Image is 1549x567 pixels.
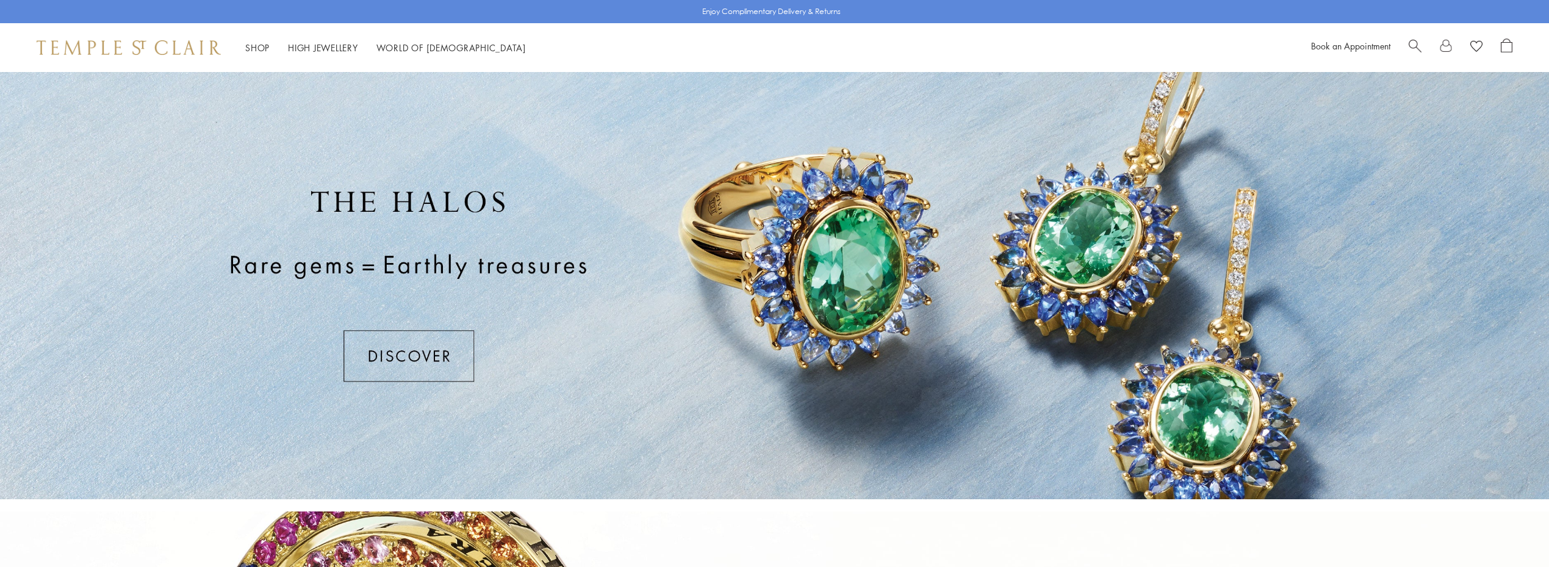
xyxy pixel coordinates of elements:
[1501,38,1512,57] a: Open Shopping Bag
[245,40,526,56] nav: Main navigation
[37,40,221,55] img: Temple St. Clair
[288,42,358,54] a: High JewelleryHigh Jewellery
[1488,510,1537,555] iframe: Gorgias live chat messenger
[376,42,526,54] a: World of [DEMOGRAPHIC_DATA]World of [DEMOGRAPHIC_DATA]
[702,5,841,18] p: Enjoy Complimentary Delivery & Returns
[1409,38,1421,57] a: Search
[1311,40,1390,52] a: Book an Appointment
[1470,38,1483,57] a: View Wishlist
[245,42,270,54] a: ShopShop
